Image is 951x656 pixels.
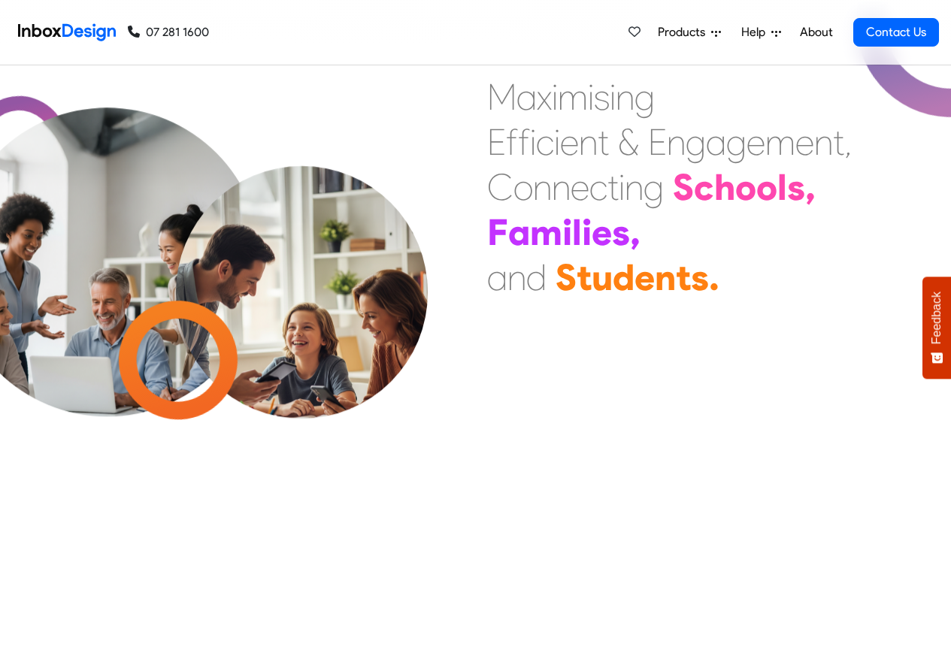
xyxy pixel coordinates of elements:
div: n [552,165,571,210]
div: . [709,255,719,300]
div: M [487,74,516,119]
div: n [533,165,552,210]
div: s [612,210,630,255]
div: d [613,255,635,300]
div: g [635,74,655,119]
a: Contact Us [853,18,939,47]
div: a [508,210,530,255]
div: e [747,119,765,165]
div: S [556,255,577,300]
div: , [844,119,852,165]
img: parents_with_child.png [144,164,459,479]
div: m [530,210,562,255]
div: t [833,119,844,165]
button: Feedback - Show survey [922,277,951,379]
a: Products [652,17,727,47]
div: S [673,165,694,210]
div: t [676,255,691,300]
a: Help [735,17,787,47]
div: x [537,74,552,119]
span: Help [741,23,771,41]
div: n [814,119,833,165]
div: l [777,165,787,210]
div: F [487,210,508,255]
div: n [655,255,676,300]
div: n [616,74,635,119]
div: c [589,165,607,210]
div: a [706,119,726,165]
div: f [518,119,530,165]
div: s [594,74,610,119]
div: m [765,119,795,165]
div: n [625,165,644,210]
a: 07 281 1600 [128,23,209,41]
div: o [735,165,756,210]
div: e [795,119,814,165]
div: m [558,74,588,119]
div: o [756,165,777,210]
div: , [805,165,816,210]
div: a [487,255,507,300]
div: g [726,119,747,165]
div: i [552,74,558,119]
div: i [530,119,536,165]
div: n [579,119,598,165]
div: E [648,119,667,165]
div: i [582,210,592,255]
div: i [610,74,616,119]
div: n [507,255,526,300]
div: l [572,210,582,255]
a: About [795,17,837,47]
div: a [516,74,537,119]
div: c [694,165,714,210]
div: e [571,165,589,210]
div: & [618,119,639,165]
div: u [592,255,613,300]
div: i [562,210,572,255]
div: s [691,255,709,300]
div: t [598,119,609,165]
div: t [607,165,619,210]
div: , [630,210,641,255]
div: h [714,165,735,210]
div: i [554,119,560,165]
div: c [536,119,554,165]
div: g [686,119,706,165]
div: i [619,165,625,210]
div: e [592,210,612,255]
span: Feedback [930,292,943,344]
div: s [787,165,805,210]
div: e [560,119,579,165]
span: Products [658,23,711,41]
div: Maximising Efficient & Engagement, Connecting Schools, Families, and Students. [487,74,852,300]
div: f [506,119,518,165]
div: e [635,255,655,300]
div: n [667,119,686,165]
div: t [577,255,592,300]
div: d [526,255,547,300]
div: g [644,165,664,210]
div: E [487,119,506,165]
div: i [588,74,594,119]
div: C [487,165,513,210]
div: o [513,165,533,210]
